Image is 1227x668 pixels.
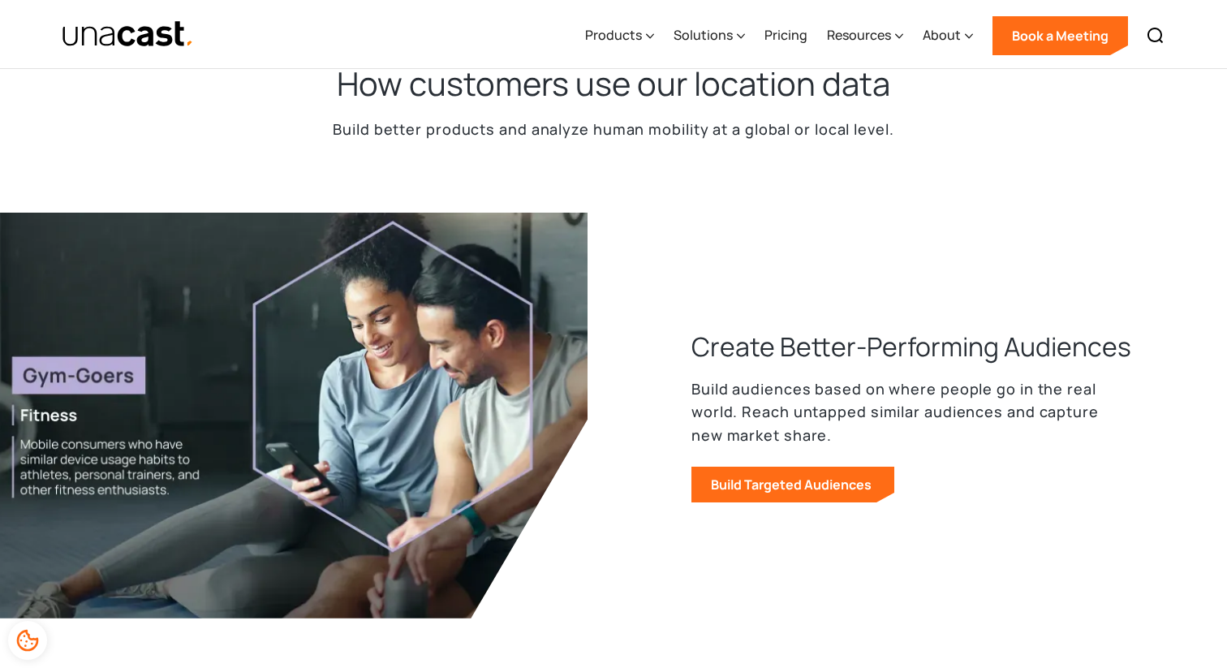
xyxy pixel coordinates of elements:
div: Products [585,2,654,69]
a: Pricing [764,2,807,69]
h3: Create Better-Performing Audiences [691,329,1131,364]
p: Build audiences based on where people go in the real world. Reach untapped similar audiences and ... [691,377,1133,447]
img: Search icon [1146,26,1165,45]
p: Build better products and analyze human mobility at a global or local level. [333,118,893,141]
a: Build Targeted Audiences [691,467,894,502]
a: Book a Meeting [992,16,1128,55]
div: About [923,25,961,45]
div: About [923,2,973,69]
div: Products [585,25,642,45]
div: Solutions [674,2,745,69]
div: Cookie Preferences [8,621,47,660]
div: Solutions [674,25,733,45]
div: Resources [827,25,891,45]
h2: How customers use our location data [337,62,890,105]
img: Unacast text logo [62,20,194,49]
div: Resources [827,2,903,69]
a: home [62,20,194,49]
